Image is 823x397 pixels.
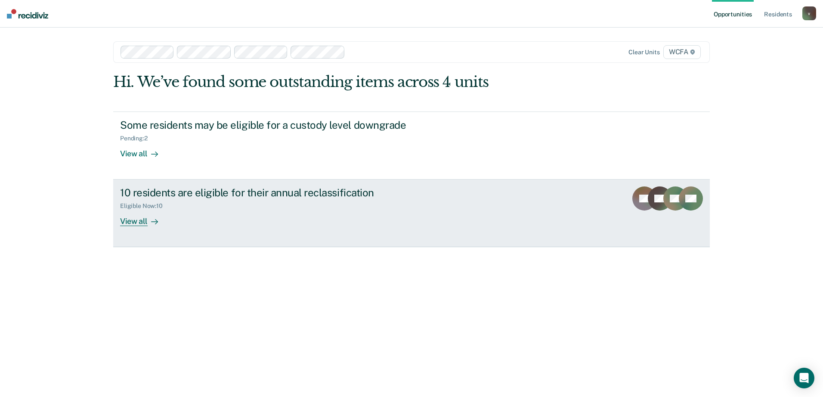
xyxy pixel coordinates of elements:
[802,6,816,20] button: v
[7,9,48,19] img: Recidiviz
[113,180,710,247] a: 10 residents are eligible for their annual reclassificationEligible Now:10View all
[794,368,814,388] div: Open Intercom Messenger
[120,142,168,158] div: View all
[113,112,710,180] a: Some residents may be eligible for a custody level downgradePending:2View all
[120,186,422,199] div: 10 residents are eligible for their annual reclassification
[113,73,591,91] div: Hi. We’ve found some outstanding items across 4 units
[628,49,660,56] div: Clear units
[120,135,155,142] div: Pending : 2
[120,210,168,226] div: View all
[120,119,422,131] div: Some residents may be eligible for a custody level downgrade
[120,202,170,210] div: Eligible Now : 10
[663,45,701,59] span: WCFA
